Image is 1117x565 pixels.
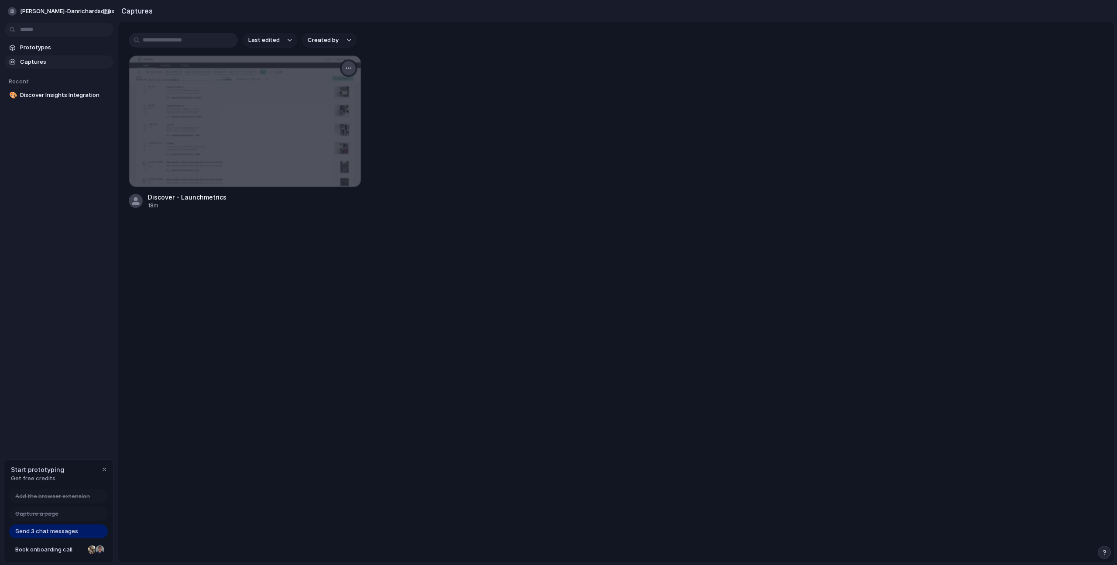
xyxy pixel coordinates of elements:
[4,89,113,102] a: 🎨Discover Insights Integration
[95,544,105,555] div: Christian Iacullo
[15,492,90,501] span: Add the browser extension
[302,33,356,48] button: Created by
[243,33,297,48] button: Last edited
[248,36,280,45] span: Last edited
[15,510,58,518] span: Capture a page
[148,202,226,210] div: 18m
[20,91,110,100] span: Discover Insights Integration
[11,474,64,483] span: Get free credits
[15,527,78,536] span: Send 3 chat messages
[9,543,108,557] a: Book onboarding call
[20,58,110,66] span: Captures
[20,43,110,52] span: Prototypes
[4,41,113,54] a: Prototypes
[148,193,226,202] div: Discover - Launchmetrics
[4,4,128,18] button: [PERSON_NAME]-danrichardsonux
[9,78,29,85] span: Recent
[15,545,84,554] span: Book onboarding call
[4,55,113,69] a: Captures
[8,91,17,100] button: 🎨
[308,36,339,45] span: Created by
[118,6,153,16] h2: Captures
[9,90,15,100] div: 🎨
[20,7,114,16] span: [PERSON_NAME]-danrichardsonux
[11,465,64,474] span: Start prototyping
[87,544,97,555] div: Nicole Kubica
